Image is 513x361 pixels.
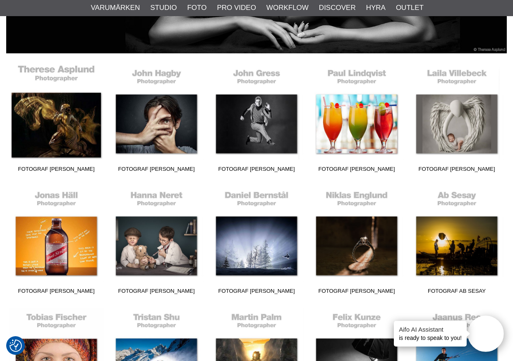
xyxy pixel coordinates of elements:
a: Fotograf [PERSON_NAME] [206,186,307,298]
span: Fotograf [PERSON_NAME] [6,165,106,176]
span: Fotograf Ab Sesay [407,287,507,298]
a: Fotograf [PERSON_NAME] [307,186,407,298]
a: Discover [319,2,356,13]
img: Revisit consent button [10,339,22,352]
a: Fotograf [PERSON_NAME] [6,65,106,176]
a: Fotograf Ab Sesay [407,186,507,298]
a: Varumärken [91,2,140,13]
span: Fotograf [PERSON_NAME] [106,165,206,176]
span: Fotograf [PERSON_NAME] [206,165,307,176]
span: Fotograf [PERSON_NAME] [407,165,507,176]
a: Foto [187,2,206,13]
span: Fotograf [PERSON_NAME] [106,287,206,298]
a: Outlet [396,2,424,13]
a: Fotograf [PERSON_NAME] [106,65,206,176]
a: Studio [150,2,177,13]
h4: Aifo AI Assistant [399,325,462,334]
a: Workflow [266,2,309,13]
span: Fotograf [PERSON_NAME] [307,165,407,176]
a: Fotograf [PERSON_NAME] [106,186,206,298]
span: Fotograf [PERSON_NAME] [307,287,407,298]
a: Hyra [366,2,386,13]
a: Fotograf [PERSON_NAME] [206,65,307,176]
a: Fotograf [PERSON_NAME] [407,65,507,176]
a: Pro Video [217,2,256,13]
span: Fotograf [PERSON_NAME] [6,287,106,298]
a: Fotograf [PERSON_NAME] [307,65,407,176]
span: Fotograf [PERSON_NAME] [206,287,307,298]
a: Fotograf [PERSON_NAME] [6,186,106,298]
div: is ready to speak to you! [394,321,467,347]
button: Samtyckesinställningar [10,338,22,353]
